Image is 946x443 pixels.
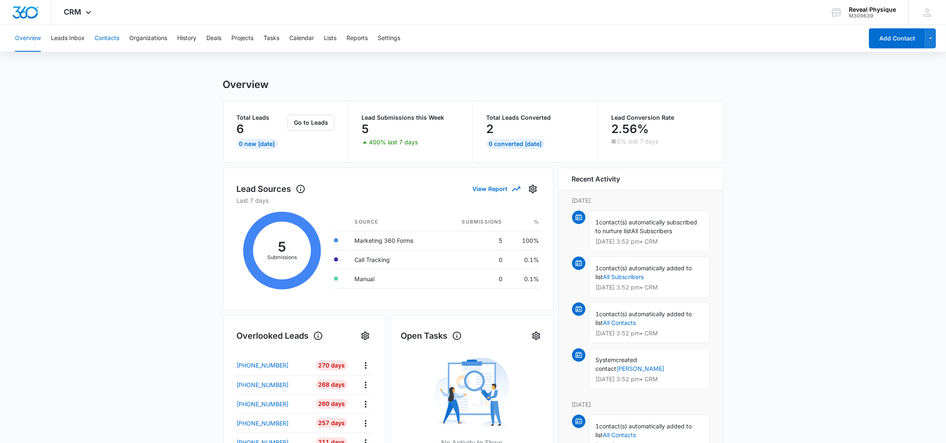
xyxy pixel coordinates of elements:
[596,310,600,317] span: 1
[572,174,620,184] h6: Recent Activity
[487,122,494,136] p: 2
[316,360,347,370] div: 270 Days
[596,264,600,272] span: 1
[603,431,636,438] a: All Contacts
[603,319,636,326] a: All Contacts
[324,25,336,52] button: Lists
[509,269,539,288] td: 0.1%
[359,417,372,430] button: Actions
[369,139,418,145] p: 400% last 7 days
[596,219,600,226] span: 1
[526,182,539,196] button: Settings
[237,183,306,195] h1: Lead Sources
[237,400,289,408] p: [PHONE_NUMBER]
[596,423,600,430] span: 1
[487,115,585,121] p: Total Leads Converted
[237,380,289,389] p: [PHONE_NUMBER]
[509,231,539,250] td: 100%
[617,138,658,144] p: 0% last 7 days
[237,361,310,370] a: [PHONE_NUMBER]
[361,122,369,136] p: 5
[231,25,253,52] button: Projects
[596,239,703,244] p: [DATE] 3:52 pm • CRM
[361,115,459,121] p: Lead Submissions this Week
[237,419,289,428] p: [PHONE_NUMBER]
[378,25,400,52] button: Settings
[440,250,509,269] td: 0
[237,139,278,149] div: 0 New [DATE]
[346,25,368,52] button: Reports
[359,398,372,410] button: Actions
[263,25,279,52] button: Tasks
[849,13,896,19] div: account id
[177,25,196,52] button: History
[348,269,440,288] td: Manual
[603,273,644,280] a: All Subscribers
[596,264,692,280] span: contact(s) automatically added to list
[206,25,221,52] button: Deals
[596,284,703,290] p: [DATE] 3:52 pm • CRM
[288,115,334,131] button: Go to Leads
[359,359,372,372] button: Actions
[237,419,310,428] a: [PHONE_NUMBER]
[348,213,440,231] th: Source
[288,119,334,126] a: Go to Leads
[596,330,703,336] p: [DATE] 3:52 pm • CRM
[359,329,372,342] button: Settings
[487,139,545,149] div: 0 Converted [DATE]
[596,376,703,382] p: [DATE] 3:52 pm • CRM
[869,28,925,48] button: Add Contact
[596,219,698,234] span: contact(s) automatically subscribed to nurture list
[509,213,539,231] th: %
[237,361,289,370] p: [PHONE_NUMBER]
[64,8,81,16] span: CRM
[51,25,85,52] button: Leads Inbox
[572,196,710,205] p: [DATE]
[316,380,347,390] div: 268 Days
[237,380,310,389] a: [PHONE_NUMBER]
[440,269,509,288] td: 0
[596,356,616,363] span: System
[617,365,665,372] a: [PERSON_NAME]
[237,122,244,136] p: 6
[237,400,310,408] a: [PHONE_NUMBER]
[401,330,462,342] h1: Open Tasks
[596,423,692,438] span: contact(s) automatically added to list
[596,310,692,326] span: contact(s) automatically added to list
[237,330,323,342] h1: Overlooked Leads
[509,250,539,269] td: 0.1%
[611,122,649,136] p: 2.56%
[223,78,269,91] h1: Overview
[348,231,440,250] td: Marketing 360 Forms
[237,115,286,121] p: Total Leads
[359,378,372,391] button: Actions
[596,356,637,372] span: created contact
[316,399,347,409] div: 260 Days
[316,418,347,428] div: 257 Days
[440,213,509,231] th: Submissions
[237,196,539,205] p: Last 7 days
[15,25,41,52] button: Overview
[95,25,119,52] button: Contacts
[473,181,519,196] button: View Report
[572,400,710,409] p: [DATE]
[129,25,167,52] button: Organizations
[611,115,710,121] p: Lead Conversion Rate
[632,227,672,234] span: All Subscribers
[529,329,543,342] button: Settings
[440,231,509,250] td: 5
[289,25,314,52] button: Calendar
[348,250,440,269] td: Call Tracking
[849,6,896,13] div: account name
